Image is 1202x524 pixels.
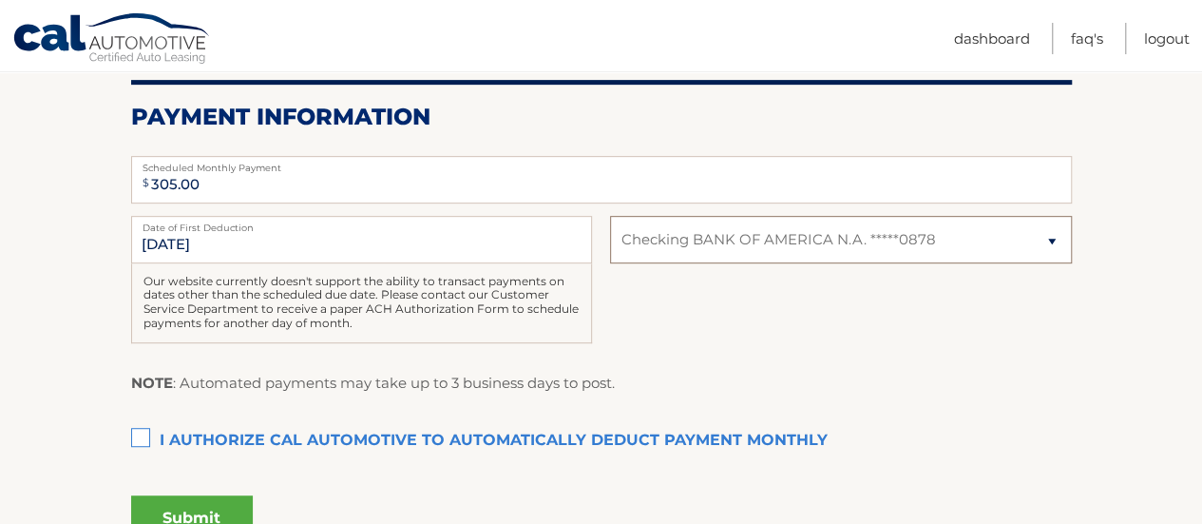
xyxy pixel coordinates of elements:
[131,422,1072,460] label: I authorize cal automotive to automatically deduct payment monthly
[954,23,1030,54] a: Dashboard
[131,156,1072,171] label: Scheduled Monthly Payment
[131,216,592,263] input: Payment Date
[12,12,212,68] a: Cal Automotive
[137,162,155,204] span: $
[131,374,173,392] strong: NOTE
[131,103,1072,131] h2: Payment Information
[1071,23,1103,54] a: FAQ's
[1144,23,1190,54] a: Logout
[131,371,615,396] p: : Automated payments may take up to 3 business days to post.
[131,263,592,343] div: Our website currently doesn't support the ability to transact payments on dates other than the sc...
[131,216,592,231] label: Date of First Deduction
[131,156,1072,204] input: Payment Amount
